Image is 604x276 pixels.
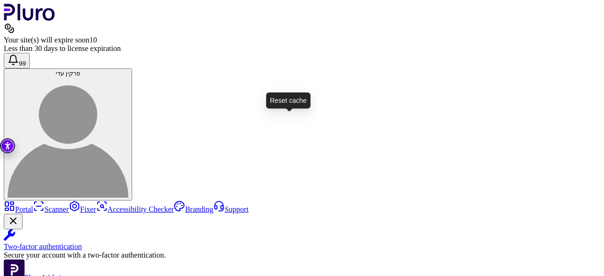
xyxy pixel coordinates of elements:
[174,205,213,213] a: Branding
[4,205,33,213] a: Portal
[4,243,600,251] div: Two-factor authentication
[4,68,132,201] button: פרקין עדיפרקין עדי
[4,44,600,53] div: Less than 30 days to license expiration
[19,60,26,67] span: 99
[4,36,600,44] div: Your site(s) will expire soon
[69,205,96,213] a: Fixer
[33,205,69,213] a: Scanner
[213,205,249,213] a: Support
[8,77,128,198] img: פרקין עדי
[56,70,81,77] span: פרקין עדי
[266,92,310,109] div: Reset cache
[4,251,600,259] div: Secure your account with a two-factor authentication.
[4,53,30,68] button: Open notifications, you have 409 new notifications
[4,214,23,229] button: Close Two-factor authentication notification
[4,229,600,251] a: Two-factor authentication
[89,36,97,44] span: 10
[96,205,174,213] a: Accessibility Checker
[4,14,55,22] a: Logo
